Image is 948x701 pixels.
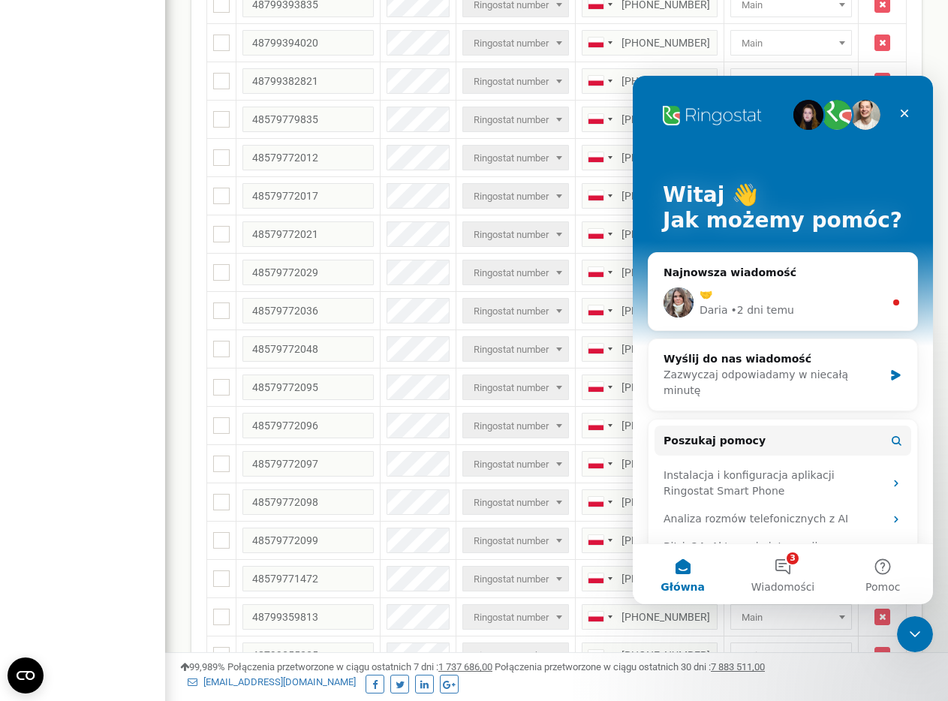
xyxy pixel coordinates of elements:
input: 512 345 678 [582,145,718,170]
div: Telephone country code [582,528,617,552]
input: 512 345 678 [582,566,718,591]
input: 512 345 678 [582,451,718,477]
span: Ringostat number [468,454,564,475]
span: Ringostat number [468,569,564,590]
div: Telephone country code [582,69,617,93]
span: Ringostat number [468,301,564,322]
div: Telephone country code [582,299,617,323]
span: Main [730,604,852,630]
input: 512 345 678 [582,107,718,132]
span: Ringostat number [468,416,564,437]
span: Ringostat number [468,110,564,131]
span: Ringostat number [468,33,564,54]
div: Telephone country code [582,605,617,629]
iframe: Intercom live chat [633,76,933,604]
span: Połączenia przetworzone w ciągu ostatnich 7 dni : [227,661,492,672]
span: Main [736,645,847,666]
span: Ringostat number [462,68,569,94]
span: Ringostat number [468,71,564,92]
u: 7 883 511,00 [711,661,765,672]
div: Telephone country code [582,337,617,361]
div: Telephone country code [582,184,617,208]
span: Ringostat number [468,148,564,169]
span: Ringostat number [462,375,569,400]
div: Telephone country code [582,31,617,55]
input: 512 345 678 [582,336,718,362]
div: Telephone country code [582,643,617,667]
span: Ringostat number [468,339,564,360]
div: Telephone country code [582,414,617,438]
input: 512 345 678 [582,30,718,56]
span: Ringostat number [462,107,569,132]
span: Ringostat number [462,528,569,553]
input: 512 345 678 [582,183,718,209]
span: Ringostat number [462,642,569,668]
span: Ringostat number [468,492,564,513]
span: Ringostat number [462,336,569,362]
span: Połączenia przetworzone w ciągu ostatnich 30 dni : [495,661,765,672]
input: 512 345 678 [582,375,718,400]
span: Main [736,607,847,628]
span: Ringostat number [462,489,569,515]
div: Telephone country code [582,260,617,284]
span: Main [736,33,847,54]
span: Main [730,642,852,668]
span: Ringostat number [462,604,569,630]
span: Ringostat number [462,221,569,247]
span: Ringostat number [462,145,569,170]
div: Telephone country code [582,567,617,591]
button: Open CMP widget [8,657,44,693]
input: 512 345 678 [582,298,718,323]
input: 512 345 678 [582,528,718,553]
div: Telephone country code [582,107,617,131]
span: Ringostat number [462,30,569,56]
div: Telephone country code [582,375,617,399]
div: Telephone country code [582,222,617,246]
span: Ringostat number [462,260,569,285]
span: Main [730,30,852,56]
input: 512 345 678 [582,221,718,247]
span: Ringostat number [468,224,564,245]
iframe: Intercom live chat [897,616,933,652]
a: [EMAIL_ADDRESS][DOMAIN_NAME] [188,676,356,687]
span: Ringostat number [468,531,564,552]
input: 512 345 678 [582,642,718,668]
input: 512 345 678 [582,260,718,285]
span: Ringostat number [462,413,569,438]
div: Telephone country code [582,146,617,170]
span: Ringostat number [462,183,569,209]
span: Ringostat number [468,263,564,284]
span: Main [730,68,852,94]
input: 512 345 678 [582,604,718,630]
u: 1 737 686,00 [438,661,492,672]
span: Ringostat number [462,298,569,323]
input: 512 345 678 [582,413,718,438]
input: 512 345 678 [582,68,718,94]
